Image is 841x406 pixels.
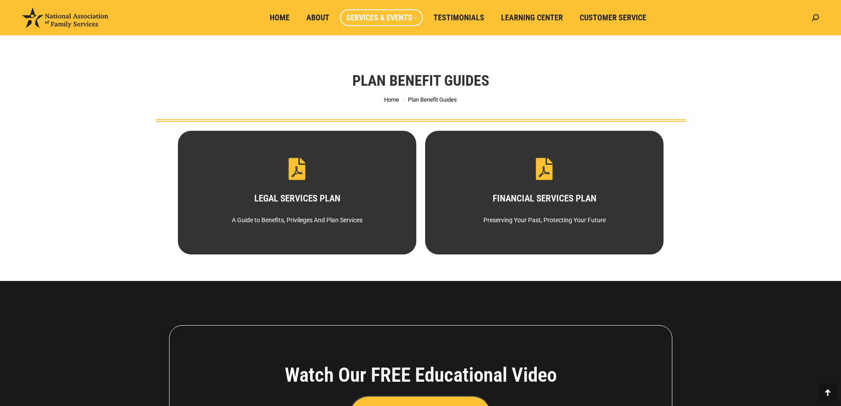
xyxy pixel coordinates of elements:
h1: Plan Benefit Guides [352,71,489,90]
h3: FINANCIAL SERVICES PLAN [440,194,648,203]
h4: Watch Our FREE Educational Video [236,363,606,387]
span: Customer Service [580,13,646,23]
span: About [306,13,329,23]
span: Testimonials [434,13,484,23]
span: Learning Center [501,13,563,23]
h3: LEGAL SERVICES PLAN [193,194,400,203]
span: Plan Benefit Guides [408,96,457,103]
span: Home [270,13,290,23]
a: Home [264,9,296,26]
a: Customer Service [573,9,652,26]
img: National Association of Family Services [22,8,108,28]
span: Services & Events [346,13,417,23]
a: About [300,9,336,26]
a: Learning Center [495,9,569,26]
div: A Guide to Benefits, Privileges And Plan Services [193,212,400,228]
a: Home [384,96,399,103]
a: Testimonials [427,9,490,26]
div: Preserving Your Past, Protecting Your Future [440,212,648,228]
